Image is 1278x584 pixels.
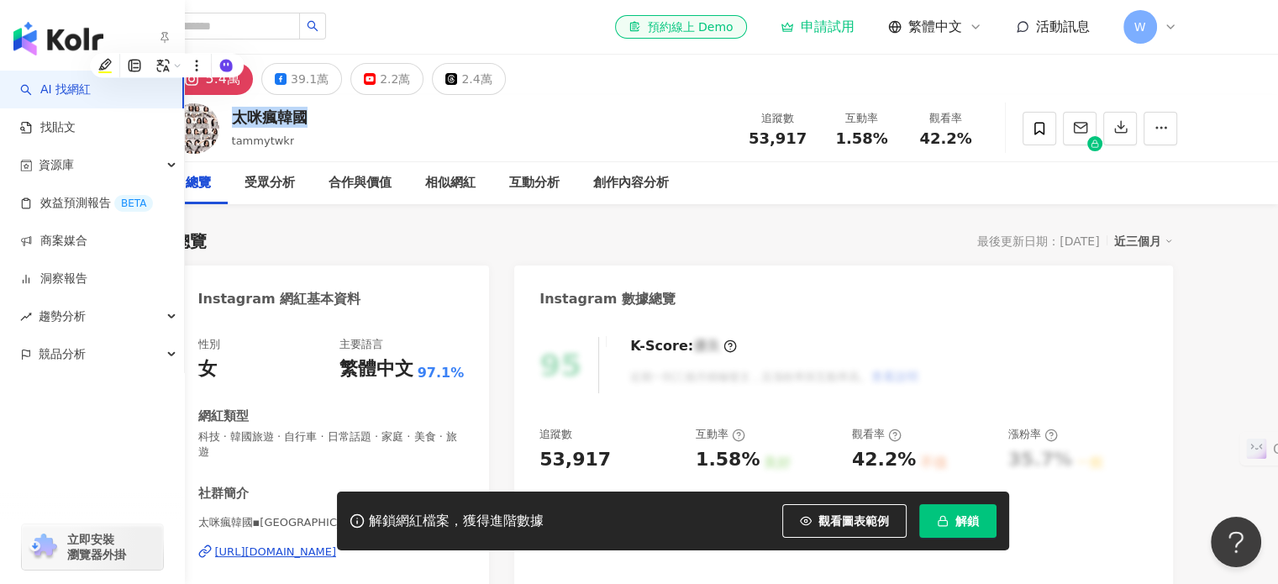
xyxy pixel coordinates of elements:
span: W [1134,18,1146,36]
a: [URL][DOMAIN_NAME] [198,545,465,560]
span: 活動訊息 [1036,18,1090,34]
span: tammytwkr [232,134,295,147]
div: 最後更新日期：[DATE] [977,234,1099,248]
div: 觀看率 [852,427,902,442]
img: KOL Avatar [169,103,219,154]
a: 洞察報告 [20,271,87,287]
a: 申請試用 [781,18,855,35]
a: 商案媒合 [20,233,87,250]
span: 繁體中文 [908,18,962,36]
div: 互動率 [696,427,745,442]
span: 科技 · 韓國旅遊 · 自行車 · 日常話題 · 家庭 · 美食 · 旅遊 [198,429,465,460]
div: K-Score : [630,337,737,355]
img: chrome extension [27,534,60,560]
span: 立即安裝 瀏覽器外掛 [67,532,126,562]
img: logo [13,22,103,55]
a: chrome extension立即安裝 瀏覽器外掛 [22,524,163,570]
span: 觀看圖表範例 [818,514,889,528]
div: 近三個月 [1114,230,1173,252]
div: 受眾分析 [245,173,295,193]
a: searchAI 找網紅 [20,82,91,98]
div: 主要語言 [339,337,383,352]
div: 39.1萬 [291,67,329,91]
div: 互動分析 [509,173,560,193]
button: 5.4萬 [169,63,253,95]
button: 2.2萬 [350,63,423,95]
div: 觀看率 [914,110,978,127]
div: 1.58% [696,447,760,473]
div: 性別 [198,337,220,352]
div: 解鎖網紅檔案，獲得進階數據 [369,513,544,530]
span: 競品分析 [39,335,86,373]
div: Instagram 網紅基本資料 [198,290,361,308]
div: 53,917 [539,447,611,473]
div: 預約線上 Demo [628,18,733,35]
span: rise [20,311,32,323]
div: 5.4萬 [206,67,240,91]
a: 找貼文 [20,119,76,136]
div: 繁體中文 [339,356,413,382]
div: 總覽 [186,173,211,193]
span: 53,917 [749,129,807,147]
div: 社群簡介 [198,485,249,502]
div: 漲粉率 [1008,427,1058,442]
div: 合作與價值 [329,173,392,193]
button: 觀看圖表範例 [782,504,907,538]
span: 解鎖 [955,514,979,528]
div: 太咪瘋韓國 [232,107,308,128]
span: search [307,20,318,32]
div: 總覽 [173,229,207,253]
span: 資源庫 [39,146,74,184]
span: 趨勢分析 [39,297,86,335]
div: 相似網紅 [425,173,476,193]
div: 創作內容分析 [593,173,669,193]
a: 效益預測報告BETA [20,195,153,212]
div: 網紅類型 [198,408,249,425]
div: 2.4萬 [461,67,492,91]
div: 追蹤數 [539,427,572,442]
div: 互動率 [830,110,894,127]
div: 42.2% [852,447,916,473]
div: 追蹤數 [746,110,810,127]
div: [URL][DOMAIN_NAME] [215,545,337,560]
span: 42.2% [919,130,971,147]
a: 預約線上 Demo [615,15,746,39]
button: 39.1萬 [261,63,342,95]
button: 解鎖 [919,504,997,538]
span: 1.58% [835,130,887,147]
div: 女 [198,356,217,382]
div: 2.2萬 [380,67,410,91]
div: Instagram 數據總覽 [539,290,676,308]
button: 2.4萬 [432,63,505,95]
span: 97.1% [418,364,465,382]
